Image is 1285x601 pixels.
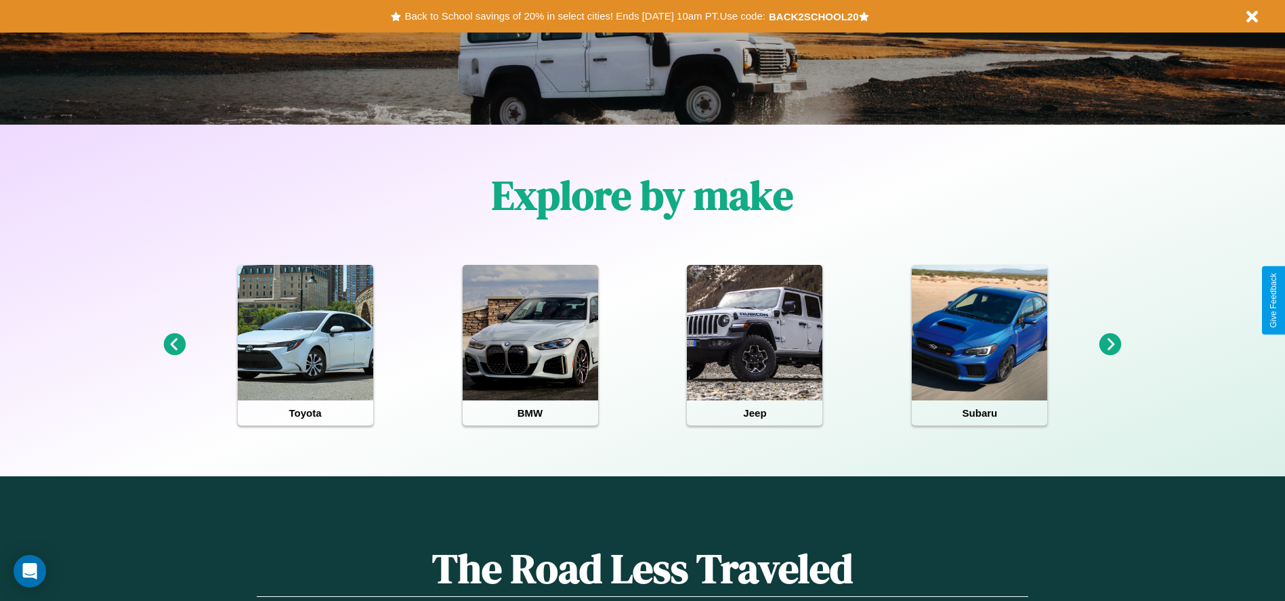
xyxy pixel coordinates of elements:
[401,7,768,26] button: Back to School savings of 20% in select cities! Ends [DATE] 10am PT.Use code:
[1269,273,1278,328] div: Give Feedback
[238,400,373,426] h4: Toyota
[912,400,1047,426] h4: Subaru
[14,555,46,587] div: Open Intercom Messenger
[687,400,822,426] h4: Jeep
[769,11,859,22] b: BACK2SCHOOL20
[257,541,1028,597] h1: The Road Less Traveled
[463,400,598,426] h4: BMW
[492,167,793,223] h1: Explore by make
